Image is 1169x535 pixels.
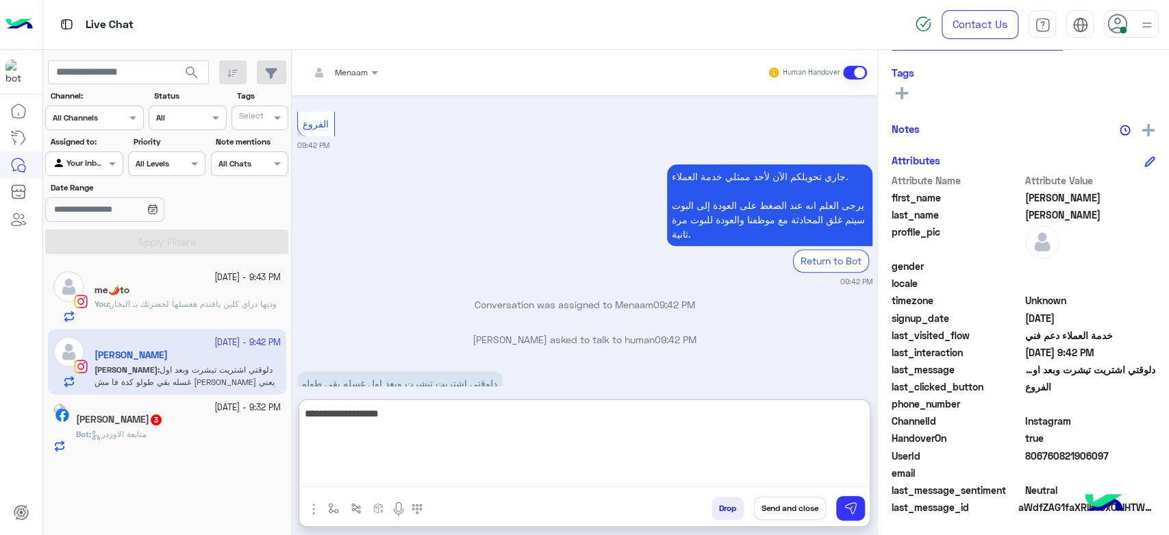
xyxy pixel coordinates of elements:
div: Select [237,110,264,125]
h5: Bassam Ahmed [76,414,163,425]
span: Attribute Value [1025,173,1156,188]
small: 09:42 PM [840,276,872,287]
img: hulul-logo.png [1080,480,1128,528]
img: notes [1120,125,1131,136]
p: Conversation was assigned to Menaam [297,297,872,312]
p: [PERSON_NAME] asked to talk to human [297,332,872,347]
button: Trigger scenario [345,497,368,519]
span: last_name [892,208,1022,222]
span: 09:42 PM [655,334,696,345]
h5: me🌶️to [95,284,129,296]
span: last_message [892,362,1022,377]
button: Apply Filters [45,229,288,254]
span: Attribute Name [892,173,1022,188]
span: email [892,466,1022,480]
p: 21/9/2025, 9:42 PM [667,164,872,246]
span: last_clicked_button [892,380,1022,394]
span: 2025-09-21T18:41:42.294Z [1025,311,1156,325]
span: Mahmoud [1025,190,1156,205]
small: [DATE] - 9:32 PM [214,401,281,414]
label: Date Range [51,182,204,194]
button: Drop [712,497,744,520]
label: Tags [237,90,287,102]
span: null [1025,276,1156,290]
span: HandoverOn [892,431,1022,445]
span: aWdfZAG1faXRlbToxOklHTWVzc2FnZAUlEOjE3ODQxNDAxOTYyNzg0NDQyOjM0MDI4MjM2Njg0MTcxMDMwMTI0NDI2MDAyODI... [1018,500,1155,514]
h6: Attributes [892,154,940,166]
span: locale [892,276,1022,290]
button: Send and close [754,497,826,520]
img: Trigger scenario [351,503,362,514]
img: spinner [915,16,931,32]
h6: Tags [892,66,1155,79]
span: profile_pic [892,225,1022,256]
span: You [95,299,108,309]
span: خدمة العملاء دعم فني [1025,328,1156,343]
img: Instagram [74,295,88,308]
span: 806760821906097 [1025,449,1156,463]
span: 2025-09-21T18:42:38.917Z [1025,345,1156,360]
span: timezone [892,293,1022,308]
img: picture [53,403,66,416]
span: true [1025,431,1156,445]
b: : [95,299,110,309]
span: متابعة الاوردر [91,429,147,439]
b: : [76,429,91,439]
img: tab [58,16,75,33]
span: last_visited_flow [892,328,1022,343]
span: first_name [892,190,1022,205]
label: Channel: [51,90,142,102]
div: Return to Bot [793,249,869,272]
span: last_message_sentiment [892,483,1022,497]
span: phone_number [892,397,1022,411]
span: وديها دراي كلين يافندم هغسلها لحضرتك بـ البخار [110,299,277,309]
img: select flow [328,503,339,514]
span: 3 [151,414,162,425]
span: ChannelId [892,414,1022,428]
span: last_message_id [892,500,1016,514]
span: الفروع [1025,380,1156,394]
img: send voice note [390,501,407,517]
img: profile [1138,16,1155,34]
p: Live Chat [86,16,134,34]
span: Abd Elnaser [1025,208,1156,222]
span: signup_date [892,311,1022,325]
img: 713415422032625 [5,60,30,84]
span: null [1025,397,1156,411]
a: tab [1029,10,1056,39]
span: 09:42 PM [653,299,695,310]
img: defaultAdmin.png [53,271,84,302]
img: tab [1035,17,1051,33]
span: last_interaction [892,345,1022,360]
button: select flow [323,497,345,519]
span: الفروع [303,118,329,129]
button: search [175,60,209,90]
span: Bot [76,429,89,439]
h6: Notes [892,123,920,135]
span: دلوقتي اشتريت تيشرت وبعد اول غسله بقي طولو كدة فا مش فاهم دا يعني اي [1025,362,1156,377]
span: null [1025,259,1156,273]
span: UserId [892,449,1022,463]
span: 8 [1025,414,1156,428]
img: Logo [5,10,33,39]
span: null [1025,466,1156,480]
label: Note mentions [216,136,286,148]
label: Assigned to: [51,136,121,148]
small: 09:42 PM [297,140,329,151]
span: Unknown [1025,293,1156,308]
span: 0 [1025,483,1156,497]
img: make a call [412,503,423,514]
img: send attachment [305,501,322,517]
img: create order [373,503,384,514]
p: 21/9/2025, 9:42 PM [297,371,503,410]
img: send message [844,501,857,515]
img: tab [1072,17,1088,33]
img: add [1142,124,1155,136]
span: search [184,64,200,81]
button: create order [368,497,390,519]
small: [DATE] - 9:43 PM [214,271,281,284]
img: defaultAdmin.png [1025,225,1059,259]
small: Human Handover [783,67,840,78]
span: gender [892,259,1022,273]
span: Menaam [335,67,368,77]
